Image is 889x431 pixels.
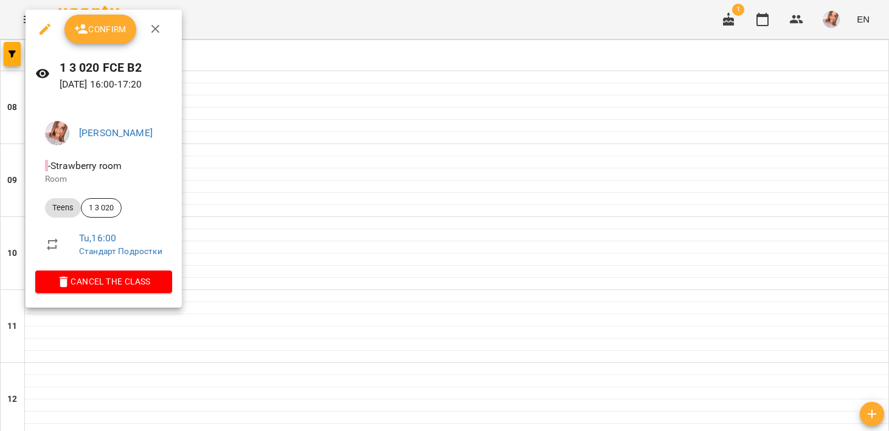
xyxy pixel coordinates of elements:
[79,232,116,244] a: Tu , 16:00
[60,58,172,77] h6: 1 3 020 FCE B2
[79,246,162,256] a: Стандарт Подростки
[74,22,126,36] span: Confirm
[45,173,162,185] p: Room
[35,271,172,292] button: Cancel the class
[79,127,153,139] a: [PERSON_NAME]
[45,202,81,213] span: Teens
[45,121,69,145] img: 2d479bed210e0de545f6ee74c0e7e972.jpg
[81,198,122,218] div: 1 3 020
[45,160,125,171] span: - Strawberry room
[60,77,172,92] p: [DATE] 16:00 - 17:20
[64,15,136,44] button: Confirm
[81,202,121,213] span: 1 3 020
[45,274,162,289] span: Cancel the class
